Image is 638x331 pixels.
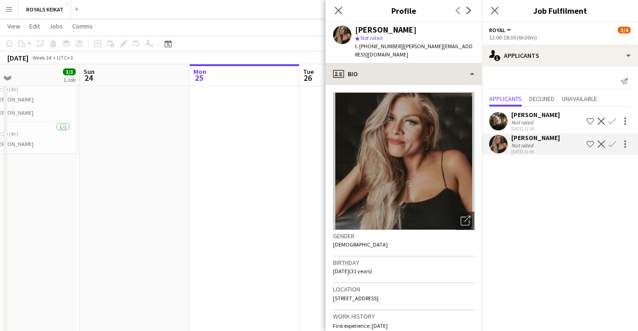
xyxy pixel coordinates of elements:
[326,5,482,17] h3: Profile
[511,142,535,149] div: Not rated
[72,22,93,30] span: Comms
[489,34,631,41] div: 12:00-18:30 (6h30m)
[326,63,482,85] div: Bio
[4,20,24,32] a: View
[562,95,597,102] span: Unavailable
[333,232,474,240] h3: Gender
[57,54,73,61] div: UTC+3
[302,73,314,83] span: 26
[192,73,206,83] span: 25
[333,322,474,329] p: First experience: [DATE]
[511,134,560,142] div: [PERSON_NAME]
[456,212,474,230] div: Open photos pop-in
[193,67,206,76] span: Mon
[333,258,474,267] h3: Birthday
[29,22,40,30] span: Edit
[333,268,372,275] span: [DATE] (31 years)
[63,76,75,83] div: 1 Job
[489,27,513,34] button: Royal
[511,126,560,132] div: [DATE] 13:18
[529,95,554,102] span: Declined
[489,95,522,102] span: Applicants
[26,20,44,32] a: Edit
[511,119,535,126] div: Not rated
[618,27,631,34] span: 3/4
[7,22,20,30] span: View
[333,285,474,293] h3: Location
[30,54,53,61] span: Week 34
[19,0,71,18] button: ROYALS KEIKAT
[63,68,76,75] span: 3/3
[333,312,474,320] h3: Work history
[511,149,560,155] div: [DATE] 16:49
[482,45,638,67] div: Applicants
[45,20,67,32] a: Jobs
[511,111,560,119] div: [PERSON_NAME]
[489,27,505,34] span: Royal
[84,67,95,76] span: Sun
[355,43,403,50] span: t. [PHONE_NUMBER]
[303,67,314,76] span: Tue
[333,92,474,230] img: Crew avatar or photo
[7,53,28,62] div: [DATE]
[355,26,417,34] div: [PERSON_NAME]
[333,241,388,248] span: [DEMOGRAPHIC_DATA]
[333,295,378,302] span: [STREET_ADDRESS]
[49,22,63,30] span: Jobs
[82,73,95,83] span: 24
[355,43,473,58] span: | [PERSON_NAME][EMAIL_ADDRESS][DOMAIN_NAME]
[361,34,383,41] span: Not rated
[482,5,638,17] h3: Job Fulfilment
[68,20,96,32] a: Comms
